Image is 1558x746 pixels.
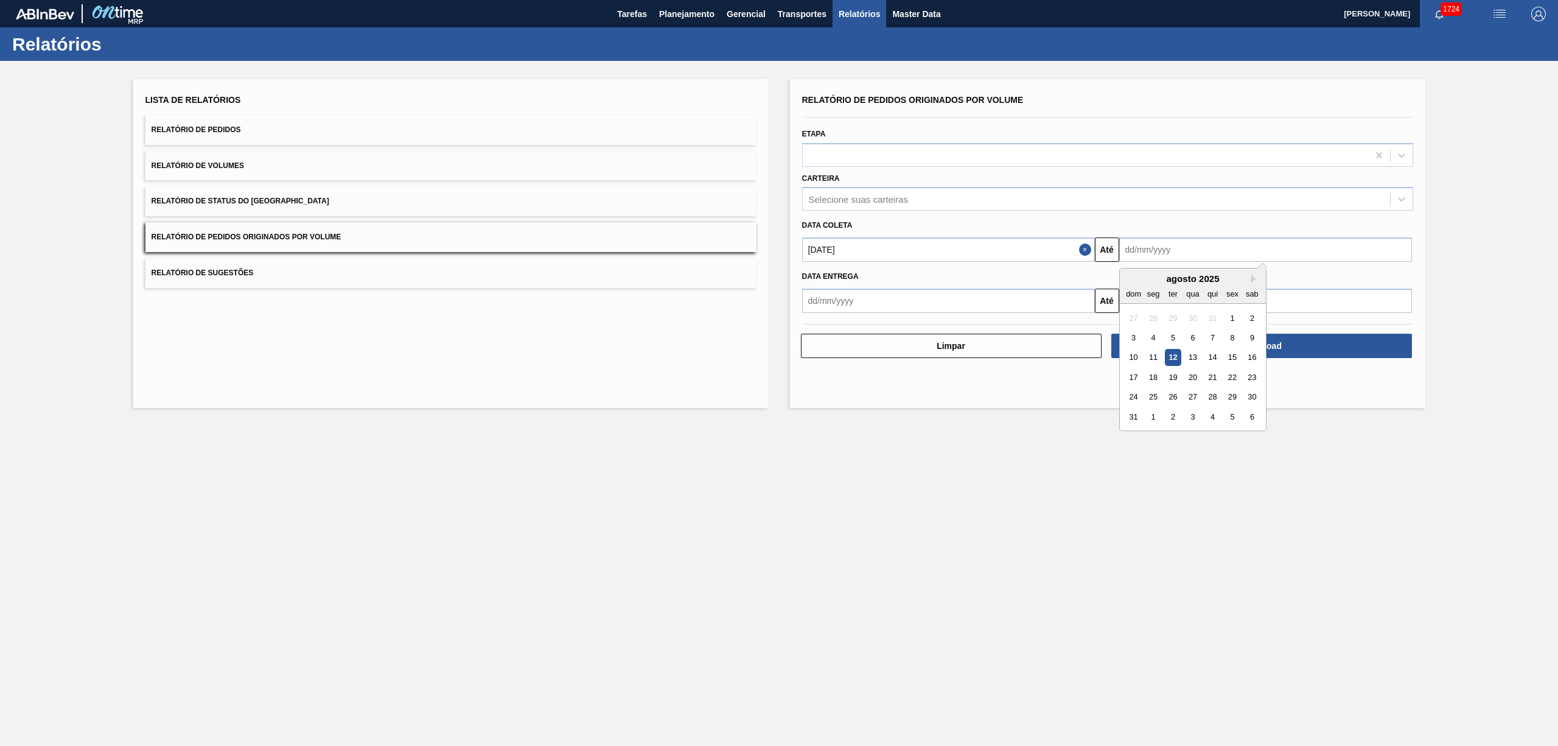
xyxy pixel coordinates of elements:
div: qui [1204,286,1220,302]
button: Download [1111,334,1412,358]
div: Choose quarta-feira, 27 de agosto de 2025 [1184,389,1201,406]
div: Choose terça-feira, 26 de agosto de 2025 [1164,389,1181,406]
label: Carteira [802,174,840,183]
div: Choose domingo, 31 de agosto de 2025 [1125,409,1142,425]
div: Choose segunda-feira, 4 de agosto de 2025 [1145,329,1161,346]
button: Next Month [1251,275,1260,283]
div: Not available quarta-feira, 30 de julho de 2025 [1184,310,1201,326]
div: Choose segunda-feira, 11 de agosto de 2025 [1145,350,1161,366]
div: Choose sábado, 16 de agosto de 2025 [1243,350,1260,366]
div: Choose quinta-feira, 21 de agosto de 2025 [1204,369,1220,385]
div: month 2025-08 [1123,308,1262,427]
button: Relatório de Pedidos [145,115,756,145]
div: sab [1243,286,1260,302]
div: Choose quarta-feira, 6 de agosto de 2025 [1184,329,1201,346]
div: Choose sábado, 2 de agosto de 2025 [1243,310,1260,326]
span: Relatório de Pedidos Originados por Volume [802,95,1024,105]
div: dom [1125,286,1142,302]
button: Notificações [1420,5,1459,23]
input: dd/mm/yyyy [802,238,1095,262]
span: Lista de Relatórios [145,95,241,105]
span: Data entrega [802,272,859,281]
div: Choose domingo, 3 de agosto de 2025 [1125,329,1142,346]
button: Até [1095,289,1119,313]
div: Not available terça-feira, 29 de julho de 2025 [1164,310,1181,326]
span: Transportes [778,7,826,21]
div: Choose quarta-feira, 13 de agosto de 2025 [1184,350,1201,366]
div: Choose domingo, 24 de agosto de 2025 [1125,389,1142,406]
div: Choose domingo, 10 de agosto de 2025 [1125,350,1142,366]
input: dd/mm/yyyy [802,289,1095,313]
div: Choose sexta-feira, 22 de agosto de 2025 [1224,369,1240,385]
div: Choose quarta-feira, 20 de agosto de 2025 [1184,369,1201,385]
div: Not available domingo, 27 de julho de 2025 [1125,310,1142,326]
div: Choose quinta-feira, 4 de setembro de 2025 [1204,409,1220,425]
button: Até [1095,238,1119,262]
label: Etapa [802,130,826,138]
div: Choose sexta-feira, 8 de agosto de 2025 [1224,329,1240,346]
div: Selecione suas carteiras [809,194,908,205]
button: Relatório de Pedidos Originados por Volume [145,222,756,252]
span: 1724 [1441,2,1462,16]
div: Choose quinta-feira, 14 de agosto de 2025 [1204,350,1220,366]
div: Choose terça-feira, 12 de agosto de 2025 [1164,350,1181,366]
div: Choose sexta-feira, 1 de agosto de 2025 [1224,310,1240,326]
div: qua [1184,286,1201,302]
div: Choose sexta-feira, 29 de agosto de 2025 [1224,389,1240,406]
div: Choose segunda-feira, 25 de agosto de 2025 [1145,389,1161,406]
button: Relatório de Status do [GEOGRAPHIC_DATA] [145,186,756,216]
img: Logout [1531,7,1546,21]
input: dd/mm/yyyy [1119,238,1412,262]
div: Choose sábado, 23 de agosto de 2025 [1243,369,1260,385]
div: Choose terça-feira, 19 de agosto de 2025 [1164,369,1181,385]
div: Not available quinta-feira, 31 de julho de 2025 [1204,310,1220,326]
button: Close [1079,238,1095,262]
div: Choose sexta-feira, 15 de agosto de 2025 [1224,350,1240,366]
span: Relatório de Volumes [152,161,244,170]
span: Relatório de Pedidos Originados por Volume [152,233,341,241]
div: Choose sábado, 9 de agosto de 2025 [1243,329,1260,346]
div: Not available segunda-feira, 28 de julho de 2025 [1145,310,1161,326]
div: Choose terça-feira, 2 de setembro de 2025 [1164,409,1181,425]
button: Limpar [801,334,1102,358]
div: Choose sexta-feira, 5 de setembro de 2025 [1224,409,1240,425]
div: Choose quarta-feira, 3 de setembro de 2025 [1184,409,1201,425]
span: Master Data [892,7,940,21]
div: ter [1164,286,1181,302]
div: Choose quinta-feira, 7 de agosto de 2025 [1204,329,1220,346]
div: Choose segunda-feira, 1 de setembro de 2025 [1145,409,1161,425]
div: Choose quinta-feira, 28 de agosto de 2025 [1204,389,1220,406]
div: Choose terça-feira, 5 de agosto de 2025 [1164,329,1181,346]
button: Relatório de Volumes [145,151,756,181]
img: TNhmsLtSVTkK8tSr43FrP2fwEKptu5GPRR3wAAAABJRU5ErkJggg== [16,9,74,19]
div: agosto 2025 [1120,273,1266,284]
span: Relatório de Sugestões [152,269,254,277]
div: seg [1145,286,1161,302]
span: Tarefas [617,7,647,21]
img: userActions [1492,7,1507,21]
div: Choose domingo, 17 de agosto de 2025 [1125,369,1142,385]
div: Choose sábado, 6 de setembro de 2025 [1243,409,1260,425]
span: Data coleta [802,221,853,230]
div: sex [1224,286,1240,302]
span: Gerencial [727,7,766,21]
span: Planejamento [659,7,714,21]
span: Relatórios [839,7,880,21]
span: Relatório de Pedidos [152,125,241,134]
button: Relatório de Sugestões [145,258,756,288]
span: Relatório de Status do [GEOGRAPHIC_DATA] [152,197,329,205]
div: Choose segunda-feira, 18 de agosto de 2025 [1145,369,1161,385]
h1: Relatórios [12,37,228,51]
div: Choose sábado, 30 de agosto de 2025 [1243,389,1260,406]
